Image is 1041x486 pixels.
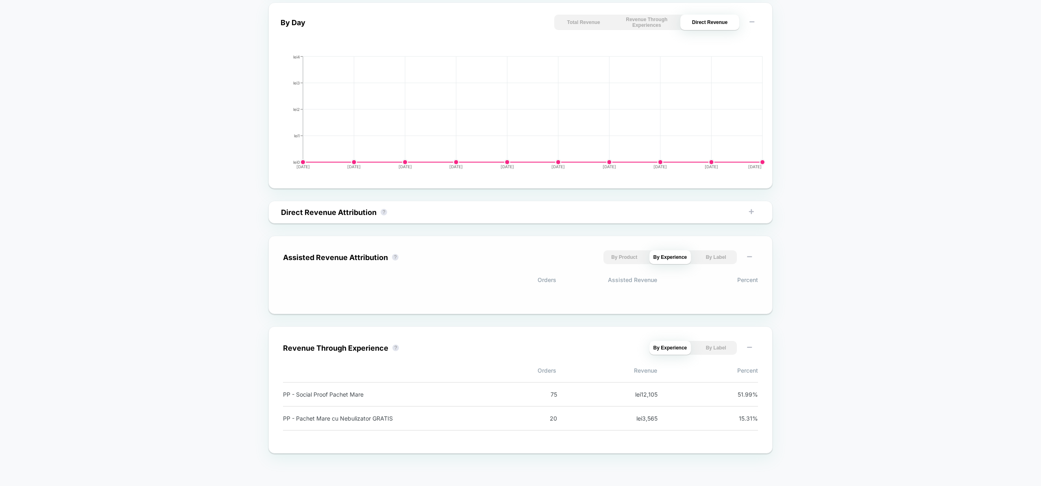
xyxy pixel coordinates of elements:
[520,391,557,398] span: 75
[554,15,613,30] button: Total Revenue
[281,208,377,217] div: Direct Revenue Attribution
[449,164,463,169] tspan: [DATE]
[721,415,758,422] span: 15.31 %
[293,80,300,85] tspan: lei3
[680,15,739,30] button: Direct Revenue
[281,18,305,27] div: By Day
[455,276,556,283] span: Orders
[501,164,514,169] tspan: [DATE]
[293,107,300,112] tspan: lei2
[455,367,556,374] span: Orders
[657,276,758,283] span: Percent
[605,205,647,219] button: By Product
[649,250,691,264] button: By Experience
[621,391,658,398] span: lei 12,105
[748,164,762,169] tspan: [DATE]
[603,164,616,169] tspan: [DATE]
[556,276,657,283] span: Assisted Revenue
[392,345,399,351] button: ?
[293,54,300,59] tspan: lei4
[657,367,758,374] span: Percent
[551,164,565,169] tspan: [DATE]
[649,341,691,355] button: By Experience
[705,164,718,169] tspan: [DATE]
[294,133,300,138] tspan: lei1
[283,415,497,422] div: PP - Pachet Mare cu Nebulizator GRATIS
[603,250,645,264] button: By Product
[617,15,676,30] button: Revenue Through Experiences
[721,391,758,398] span: 51.99 %
[283,344,388,352] div: Revenue Through Experience
[283,253,388,262] div: Assisted Revenue Attribution
[293,160,300,165] tspan: lei0
[556,367,657,374] span: Revenue
[347,164,361,169] tspan: [DATE]
[399,164,412,169] tspan: [DATE]
[392,254,399,260] button: ?
[520,415,557,422] span: 20
[695,250,737,264] button: By Label
[697,205,739,219] button: By Label
[695,341,737,355] button: By Label
[621,415,658,422] span: lei 3,565
[653,164,667,169] tspan: [DATE]
[296,164,310,169] tspan: [DATE]
[283,391,497,398] div: PP - Social Proof Pachet Mare
[651,205,693,219] button: By Experience
[381,209,387,215] button: ?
